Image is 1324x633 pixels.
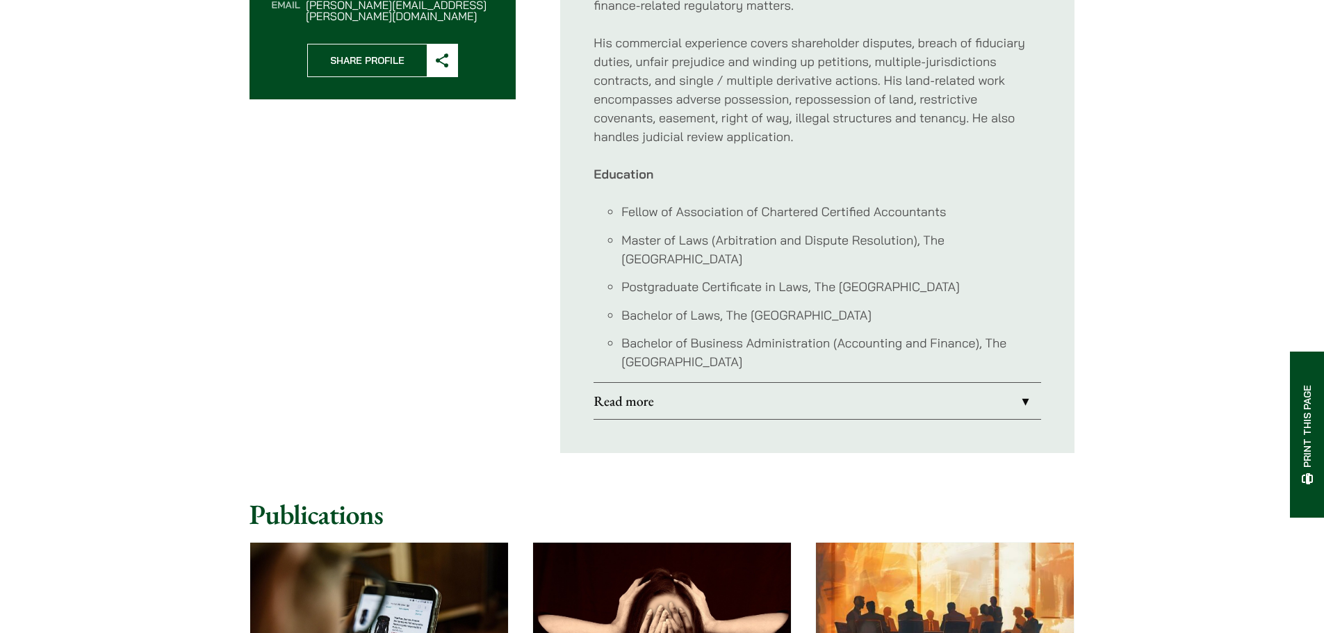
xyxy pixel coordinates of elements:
span: Share Profile [308,44,427,76]
a: Read more [594,383,1041,419]
p: His commercial experience covers shareholder disputes, breach of fiduciary duties, unfair prejudi... [594,33,1041,146]
li: Bachelor of Business Administration (Accounting and Finance), The [GEOGRAPHIC_DATA] [621,334,1041,371]
strong: Education [594,166,653,182]
li: Fellow of Association of Chartered Certified Accountants [621,202,1041,221]
h2: Publications [250,498,1075,531]
li: Master of Laws (Arbitration and Dispute Resolution), The [GEOGRAPHIC_DATA] [621,231,1041,268]
li: Bachelor of Laws, The [GEOGRAPHIC_DATA] [621,306,1041,324]
li: Postgraduate Certificate in Laws, The [GEOGRAPHIC_DATA] [621,277,1041,296]
button: Share Profile [307,44,458,77]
